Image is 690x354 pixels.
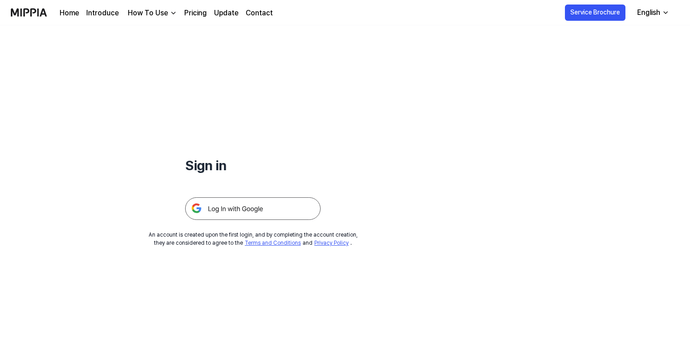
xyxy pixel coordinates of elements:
[245,240,301,246] a: Terms and Conditions
[630,4,675,22] button: English
[60,8,79,19] a: Home
[185,155,321,176] h1: Sign in
[184,8,207,19] a: Pricing
[126,8,170,19] div: How To Use
[214,8,238,19] a: Update
[185,197,321,220] img: 구글 로그인 버튼
[126,8,177,19] button: How To Use
[314,240,349,246] a: Privacy Policy
[635,7,662,18] div: English
[149,231,358,247] div: An account is created upon the first login, and by completing the account creation, they are cons...
[246,8,273,19] a: Contact
[565,5,625,21] button: Service Brochure
[86,8,119,19] a: Introduce
[170,9,177,17] img: down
